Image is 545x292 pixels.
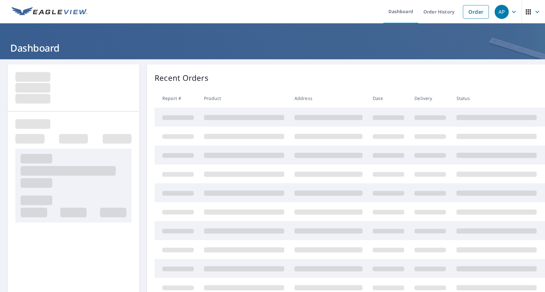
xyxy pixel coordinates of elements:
[289,89,368,108] th: Address
[463,5,489,19] a: Order
[12,7,87,17] img: EV Logo
[199,89,289,108] th: Product
[495,5,509,19] div: AP
[8,41,537,54] h1: Dashboard
[155,72,209,84] p: Recent Orders
[155,89,199,108] th: Report #
[451,89,542,108] th: Status
[409,89,451,108] th: Delivery
[368,89,409,108] th: Date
